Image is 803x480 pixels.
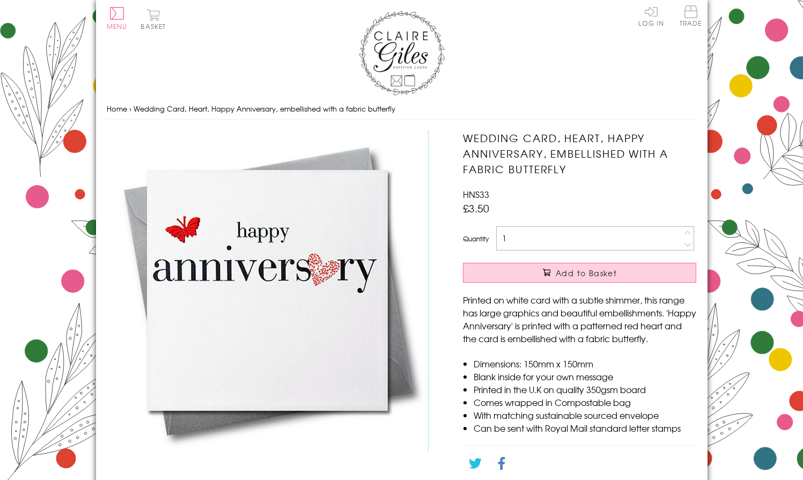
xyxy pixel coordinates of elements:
span: Wedding Card, Heart, Happy Anniversary, embellished with a fabric butterfly [134,104,395,114]
li: Dimensions: 150mm x 150mm [474,357,696,370]
span: › [129,104,131,114]
span: HNS33 [463,188,489,201]
span: Menu [107,21,128,31]
button: Add to Basket [463,263,696,283]
img: Claire Giles Greetings Cards [359,11,445,95]
li: Comes wrapped in Compostable bag [474,396,696,409]
p: Printed on white card with a subtle shimmer, this range has large graphics and beautiful embellis... [463,293,696,345]
label: Quantity [463,234,489,243]
span: £3.50 [463,201,489,216]
span: Trade [680,5,702,26]
h1: Wedding Card, Heart, Happy Anniversary, embellished with a fabric butterfly [463,130,696,176]
nav: breadcrumbs [107,98,697,120]
img: Wedding Card, Heart, Happy Anniversary, embellished with a fabric butterfly [107,130,429,452]
button: Basket [139,9,168,29]
a: Trade [680,5,702,28]
li: Blank inside for your own message [474,370,696,383]
li: Printed in the U.K on quality 350gsm board [474,383,696,396]
li: With matching sustainable sourced envelope [474,409,696,422]
a: Log In [638,5,664,26]
span: Add to Basket [556,268,617,278]
li: Can be sent with Royal Mail standard letter stamps [474,422,696,434]
button: Menu [107,7,128,29]
a: Home [107,104,127,114]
